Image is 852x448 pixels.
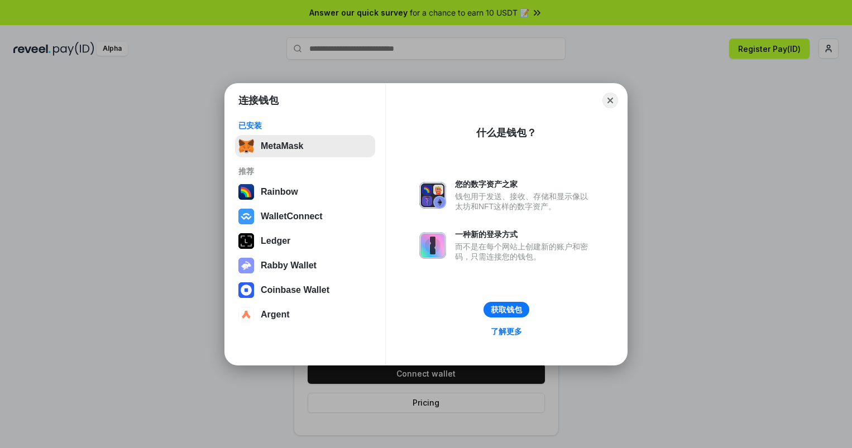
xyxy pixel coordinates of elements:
button: Coinbase Wallet [235,279,375,301]
h1: 连接钱包 [238,94,279,107]
button: Ledger [235,230,375,252]
a: 了解更多 [484,324,529,339]
div: 您的数字资产之家 [455,179,593,189]
div: 而不是在每个网站上创建新的账户和密码，只需连接您的钱包。 [455,242,593,262]
div: 钱包用于发送、接收、存储和显示像以太坊和NFT这样的数字资产。 [455,191,593,211]
img: svg+xml,%3Csvg%20width%3D%22120%22%20height%3D%22120%22%20viewBox%3D%220%200%20120%20120%22%20fil... [238,184,254,200]
div: 推荐 [238,166,372,176]
button: 获取钱包 [484,302,529,317]
img: svg+xml,%3Csvg%20fill%3D%22none%22%20height%3D%2233%22%20viewBox%3D%220%200%2035%2033%22%20width%... [238,138,254,154]
img: svg+xml,%3Csvg%20xmlns%3D%22http%3A%2F%2Fwww.w3.org%2F2000%2Fsvg%22%20fill%3D%22none%22%20viewBox... [238,258,254,273]
div: 什么是钱包？ [476,126,537,139]
div: WalletConnect [261,211,323,221]
img: svg+xml,%3Csvg%20xmlns%3D%22http%3A%2F%2Fwww.w3.org%2F2000%2Fsvg%22%20fill%3D%22none%22%20viewBox... [419,182,446,209]
div: Rainbow [261,187,298,197]
div: 获取钱包 [491,305,522,315]
img: svg+xml,%3Csvg%20width%3D%2228%22%20height%3D%2228%22%20viewBox%3D%220%200%2028%2028%22%20fill%3D... [238,307,254,322]
div: 一种新的登录方式 [455,229,593,239]
div: MetaMask [261,141,303,151]
img: svg+xml,%3Csvg%20width%3D%2228%22%20height%3D%2228%22%20viewBox%3D%220%200%2028%2028%22%20fill%3D... [238,282,254,298]
button: MetaMask [235,135,375,157]
div: Coinbase Wallet [261,285,329,295]
button: Argent [235,304,375,326]
img: svg+xml,%3Csvg%20xmlns%3D%22http%3A%2F%2Fwww.w3.org%2F2000%2Fsvg%22%20fill%3D%22none%22%20viewBox... [419,232,446,259]
img: svg+xml,%3Csvg%20xmlns%3D%22http%3A%2F%2Fwww.w3.org%2F2000%2Fsvg%22%20width%3D%2228%22%20height%3... [238,233,254,249]
div: 了解更多 [491,326,522,336]
button: Close [602,93,618,108]
img: svg+xml,%3Csvg%20width%3D%2228%22%20height%3D%2228%22%20viewBox%3D%220%200%2028%2028%22%20fill%3D... [238,209,254,224]
button: WalletConnect [235,205,375,228]
button: Rabby Wallet [235,254,375,277]
button: Rainbow [235,181,375,203]
div: Argent [261,310,290,320]
div: Rabby Wallet [261,261,317,271]
div: Ledger [261,236,290,246]
div: 已安装 [238,121,372,131]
